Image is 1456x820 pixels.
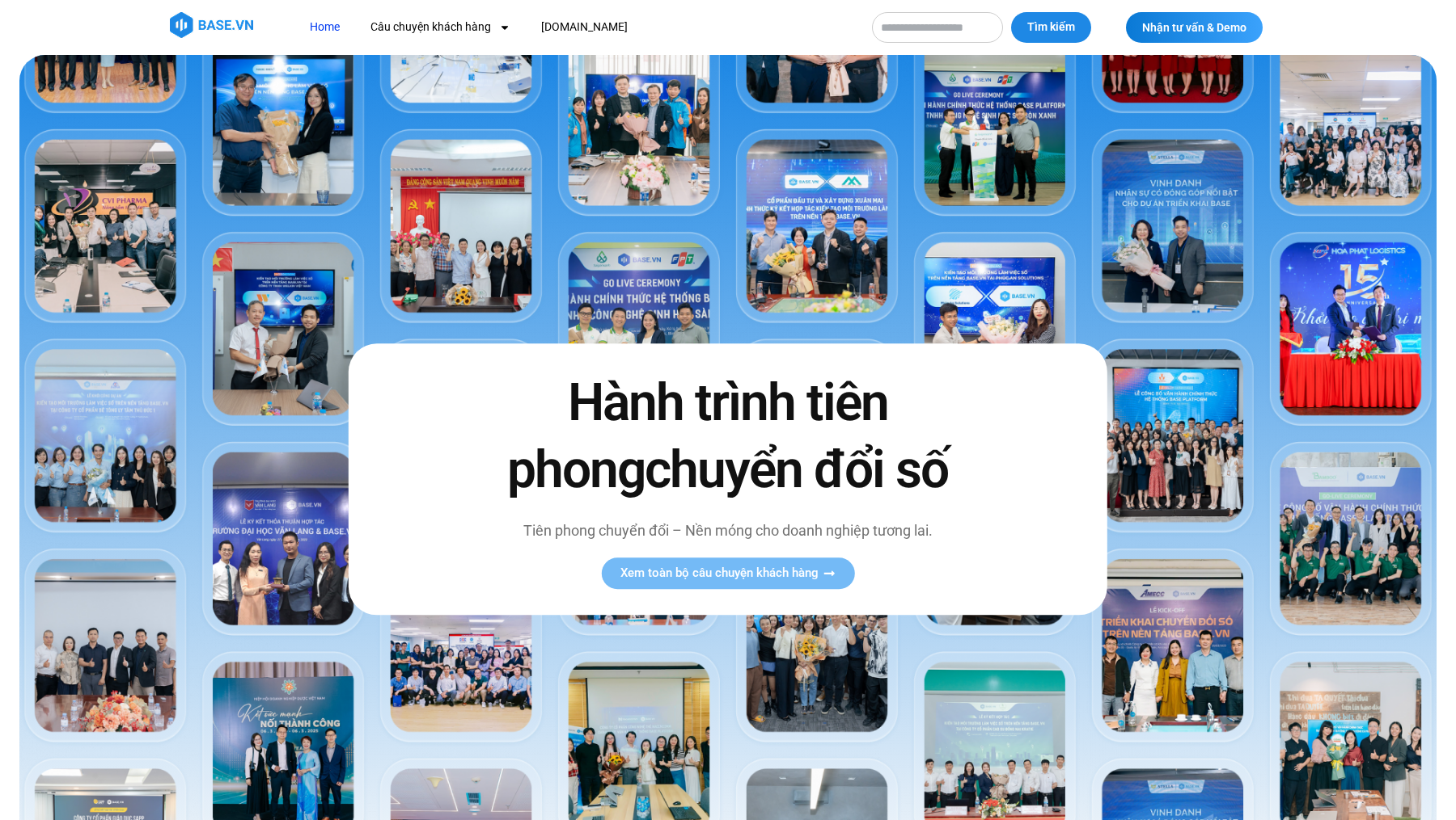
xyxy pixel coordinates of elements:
a: Câu chuyện khách hàng [358,12,523,42]
span: Xem toàn bộ câu chuyện khách hàng [620,567,819,579]
a: Nhận tư vấn & Demo [1126,12,1263,43]
span: Nhận tư vấn & Demo [1142,22,1246,33]
a: Xem toàn bộ câu chuyện khách hàng [601,557,854,589]
nav: Menu [298,12,856,42]
button: Tìm kiếm [1011,12,1091,43]
a: [DOMAIN_NAME] [529,12,640,42]
h2: Hành trình tiên phong [473,369,983,503]
span: Tìm kiếm [1027,19,1075,36]
span: chuyển đổi số [645,439,948,500]
p: Tiên phong chuyển đổi – Nền móng cho doanh nghiệp tương lai. [473,519,983,541]
a: Home [298,12,352,42]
